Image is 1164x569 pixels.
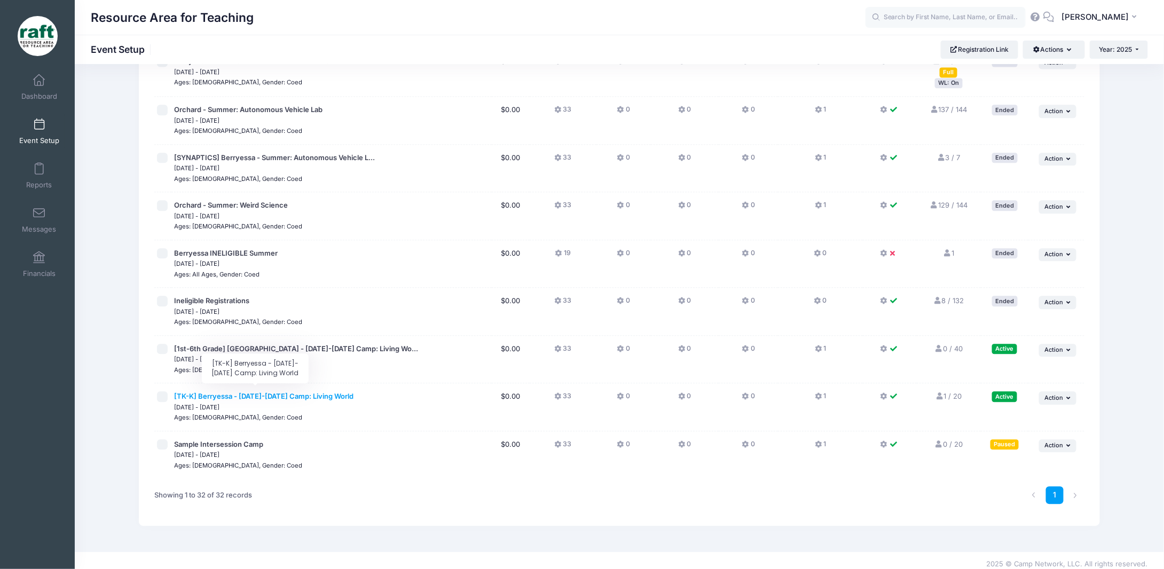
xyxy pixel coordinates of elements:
[174,296,249,305] span: Ineligible Registrations
[174,451,219,459] small: [DATE] - [DATE]
[174,355,219,363] small: [DATE] - [DATE]
[742,296,755,311] button: 0
[937,153,961,162] a: 3 / 7
[554,200,571,216] button: 33
[815,105,826,120] button: 1
[174,175,302,183] small: Ages: [DEMOGRAPHIC_DATA], Gender: Coed
[1044,203,1063,210] span: Action
[678,105,691,120] button: 0
[14,246,65,283] a: Financials
[492,192,530,240] td: $0.00
[174,223,302,230] small: Ages: [DEMOGRAPHIC_DATA], Gender: Coed
[174,212,219,220] small: [DATE] - [DATE]
[174,440,263,448] span: Sample Intersession Camp
[742,56,755,72] button: 0
[174,201,288,209] span: Orchard - Summer: Weird Science
[742,344,755,359] button: 0
[1039,344,1076,357] button: Action
[933,296,964,305] a: 8 / 132
[91,5,254,30] h1: Resource Area for Teaching
[174,414,302,421] small: Ages: [DEMOGRAPHIC_DATA], Gender: Coed
[815,344,826,359] button: 1
[742,200,755,216] button: 0
[742,153,755,168] button: 0
[930,105,968,114] a: 137 / 144
[814,296,827,311] button: 0
[935,78,963,88] div: WL: On
[23,269,56,278] span: Financials
[1039,296,1076,309] button: Action
[554,56,571,72] button: 33
[554,439,571,455] button: 33
[992,296,1018,306] div: Ended
[617,153,630,168] button: 0
[1061,11,1129,23] span: [PERSON_NAME]
[941,41,1018,59] a: Registration Link
[174,117,219,124] small: [DATE] - [DATE]
[554,344,571,359] button: 33
[617,344,630,359] button: 0
[492,288,530,336] td: $0.00
[174,78,302,86] small: Ages: [DEMOGRAPHIC_DATA], Gender: Coed
[617,200,630,216] button: 0
[154,483,252,508] div: Showing 1 to 32 of 32 records
[555,248,571,264] button: 19
[992,248,1018,258] div: Ended
[992,153,1018,163] div: Ended
[990,439,1019,449] div: Paused
[1039,391,1076,404] button: Action
[866,7,1026,28] input: Search by First Name, Last Name, or Email...
[14,157,65,194] a: Reports
[1044,107,1063,115] span: Action
[935,392,962,400] a: 1 / 20
[554,391,571,407] button: 33
[492,431,530,479] td: $0.00
[815,200,826,216] button: 1
[678,344,691,359] button: 0
[932,57,965,76] a: 80 / 80 Full
[814,248,827,264] button: 0
[678,56,691,72] button: 0
[1044,394,1063,401] span: Action
[1046,486,1064,504] a: 1
[1044,298,1063,306] span: Action
[174,164,219,172] small: [DATE] - [DATE]
[1090,41,1148,59] button: Year: 2025
[992,200,1018,210] div: Ended
[492,145,530,193] td: $0.00
[617,391,630,407] button: 0
[19,136,59,145] span: Event Setup
[1044,155,1063,162] span: Action
[492,336,530,384] td: $0.00
[174,344,418,353] span: [1st-6th Grade] [GEOGRAPHIC_DATA] - [DATE]-[DATE] Camp: Living Wo...
[174,318,302,326] small: Ages: [DEMOGRAPHIC_DATA], Gender: Coed
[617,56,630,72] button: 0
[678,200,691,216] button: 0
[1039,248,1076,261] button: Action
[1039,153,1076,165] button: Action
[14,201,65,239] a: Messages
[202,353,309,383] div: [TK-K] Berryessa - [DATE]-[DATE] Camp: Living World
[1055,5,1148,30] button: [PERSON_NAME]
[174,404,219,411] small: [DATE] - [DATE]
[174,366,302,374] small: Ages: [DEMOGRAPHIC_DATA], Gender: Coed
[617,296,630,311] button: 0
[1044,441,1063,449] span: Action
[22,225,56,234] span: Messages
[617,439,630,455] button: 0
[26,180,52,189] span: Reports
[554,153,571,168] button: 33
[742,105,755,120] button: 0
[174,153,375,162] span: [SYNAPTICS] Berryessa - Summer: Autonomous Vehicle L...
[492,48,530,97] td: $0.00
[174,260,219,267] small: [DATE] - [DATE]
[1099,45,1132,53] span: Year: 2025
[992,344,1017,354] div: Active
[617,105,630,120] button: 0
[14,68,65,106] a: Dashboard
[174,392,353,400] span: [TK-K] Berryessa - [DATE]-[DATE] Camp: Living World
[992,105,1018,115] div: Ended
[1039,439,1076,452] button: Action
[930,201,968,209] a: 129 / 144
[617,248,630,264] button: 0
